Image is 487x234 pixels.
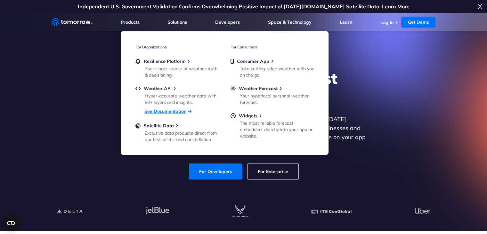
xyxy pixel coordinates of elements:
a: Solutions [167,19,187,25]
a: For Developers [189,163,242,180]
a: Home link [52,17,93,27]
a: Space & Technology [268,19,312,25]
h3: For Organizations [135,45,219,49]
div: Take cutting-edge weather with you on the go. [240,65,314,78]
span: Weather API [144,86,172,91]
a: Get Demo [401,17,435,28]
img: api.svg [135,86,141,91]
a: See Documentation [144,108,186,114]
a: Independent U.S. Government Validation Confirms Overwhelming Positive Impact of [DATE][DOMAIN_NAM... [78,3,410,10]
a: Developers [215,19,240,25]
div: The most reliable forecast embedded directly into your app or website. [240,120,314,139]
a: Products [121,19,140,25]
h1: Explore the World’s Best Weather API [120,69,367,107]
span: Resilience Platform [144,58,186,64]
a: Consumer AppTake cutting-edge weather with you on the go. [231,58,314,77]
a: Weather ForecastYour hyperlocal personal weather forecast. [231,86,314,104]
h3: For Consumers [231,45,314,49]
span: Consumer App [237,58,269,64]
a: For Enterprise [248,163,298,180]
div: Exclusive data products direct from our first-of-its-kind constellation [145,130,219,143]
img: satellite-data-menu.png [135,123,141,129]
span: Satellite Data [144,123,174,129]
a: Satellite DataExclusive data products direct from our first-of-its-kind constellation [135,123,219,141]
div: Hyper-accurate weather data with 80+ layers and insights. [145,93,219,105]
a: WidgetsThe most reliable forecast embedded directly into your app or website. [231,113,314,138]
div: Your hyperlocal personal weather forecast. [240,93,314,105]
span: Widgets [239,113,257,119]
img: bell.svg [135,58,141,64]
a: Weather APIHyper-accurate weather data with 80+ layers and insights. [135,86,219,104]
img: sun.svg [231,86,236,91]
a: Log In [380,20,393,25]
div: Your single source of weather truth & decisioning. [145,65,219,78]
img: plus-circle.svg [231,113,236,119]
a: Resilience PlatformYour single source of weather truth & decisioning. [135,58,219,77]
a: Learn [340,19,352,25]
button: Open CMP widget [3,215,19,231]
p: Get reliable and precise weather data through our free API. Count on [DATE][DOMAIN_NAME] for quic... [120,115,367,151]
span: Weather Forecast [239,86,278,91]
img: mobile.svg [231,58,234,64]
